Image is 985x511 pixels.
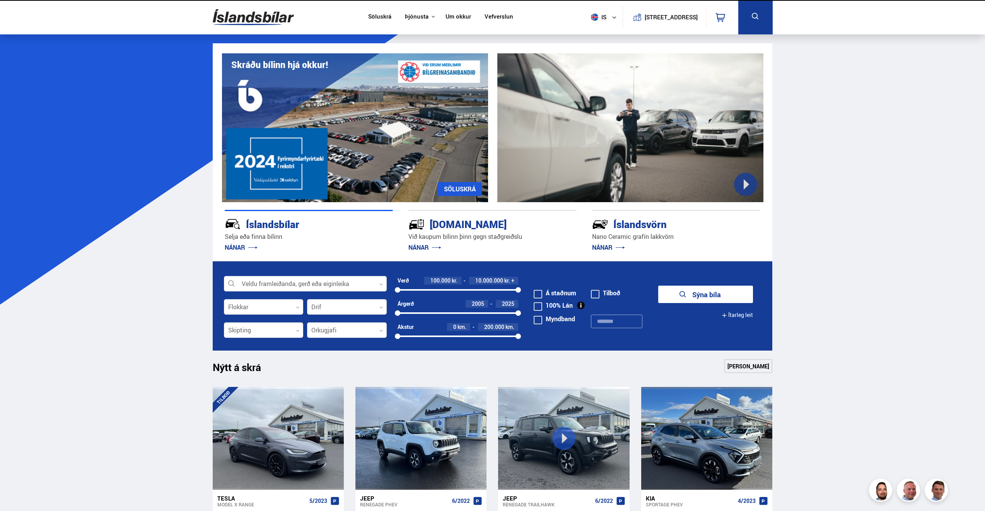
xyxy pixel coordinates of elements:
img: nhp88E3Fdnt1Opn2.png [870,480,893,503]
div: Árgerð [398,301,414,307]
a: Söluskrá [368,13,391,21]
a: [PERSON_NAME] [724,359,772,373]
div: Renegade TRAILHAWK [503,502,592,507]
img: siFngHWaQ9KaOqBr.png [898,480,921,503]
div: [DOMAIN_NAME] [408,217,549,230]
div: Kia [646,495,735,502]
a: Um okkur [446,13,471,21]
a: NÁNAR [408,243,441,252]
div: Jeep [360,495,449,502]
button: is [588,6,623,29]
div: Tesla [217,495,306,502]
div: Jeep [503,495,592,502]
span: 5/2023 [309,498,327,504]
span: 200.000 [484,323,504,330]
h1: Skráðu bílinn hjá okkur! [231,60,328,70]
span: kr. [504,278,510,284]
img: FbJEzSuNWCJXmdc-.webp [926,480,949,503]
img: svg+xml;base64,PHN2ZyB4bWxucz0iaHR0cDovL3d3dy53My5vcmcvMjAwMC9zdmciIHdpZHRoPSI1MTIiIGhlaWdodD0iNT... [591,14,598,21]
a: NÁNAR [225,243,258,252]
img: G0Ugv5HjCgRt.svg [213,5,294,30]
p: Við kaupum bílinn þinn gegn staðgreiðslu [408,232,577,241]
img: JRvxyua_JYH6wB4c.svg [225,216,241,232]
button: [STREET_ADDRESS] [648,14,695,20]
div: Model X RANGE [217,502,306,507]
span: 2025 [502,300,514,307]
div: Íslandsbílar [225,217,365,230]
label: Myndband [534,316,575,322]
p: Nano Ceramic grafín lakkvörn [592,232,760,241]
p: Selja eða finna bílinn [225,232,393,241]
span: 2005 [472,300,484,307]
span: 6/2022 [452,498,470,504]
a: SÖLUSKRÁ [438,182,482,196]
a: Vefverslun [485,13,513,21]
div: Akstur [398,324,414,330]
label: 100% Lán [534,302,573,308]
a: NÁNAR [592,243,625,252]
span: 0 [453,323,456,330]
button: Ítarleg leit [722,307,753,324]
img: -Svtn6bYgwAsiwNX.svg [592,216,608,232]
button: Þjónusta [405,13,428,20]
span: 10.000.000 [475,277,503,284]
span: is [588,14,607,21]
div: Verð [398,278,409,284]
h1: Nýtt á skrá [213,361,275,378]
span: 6/2022 [595,498,613,504]
div: Sportage PHEV [646,502,735,507]
span: kr. [452,278,458,284]
span: km. [458,324,466,330]
a: [STREET_ADDRESS] [627,6,702,28]
span: 4/2023 [738,498,756,504]
span: 100.000 [430,277,451,284]
img: tr5P-W3DuiFaO7aO.svg [408,216,425,232]
div: Íslandsvörn [592,217,733,230]
label: Á staðnum [534,290,576,296]
img: eKx6w-_Home_640_.png [222,53,488,202]
span: + [511,278,514,284]
span: km. [505,324,514,330]
div: Renegade PHEV [360,502,449,507]
label: Tilboð [591,290,620,296]
button: Sýna bíla [658,286,753,303]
